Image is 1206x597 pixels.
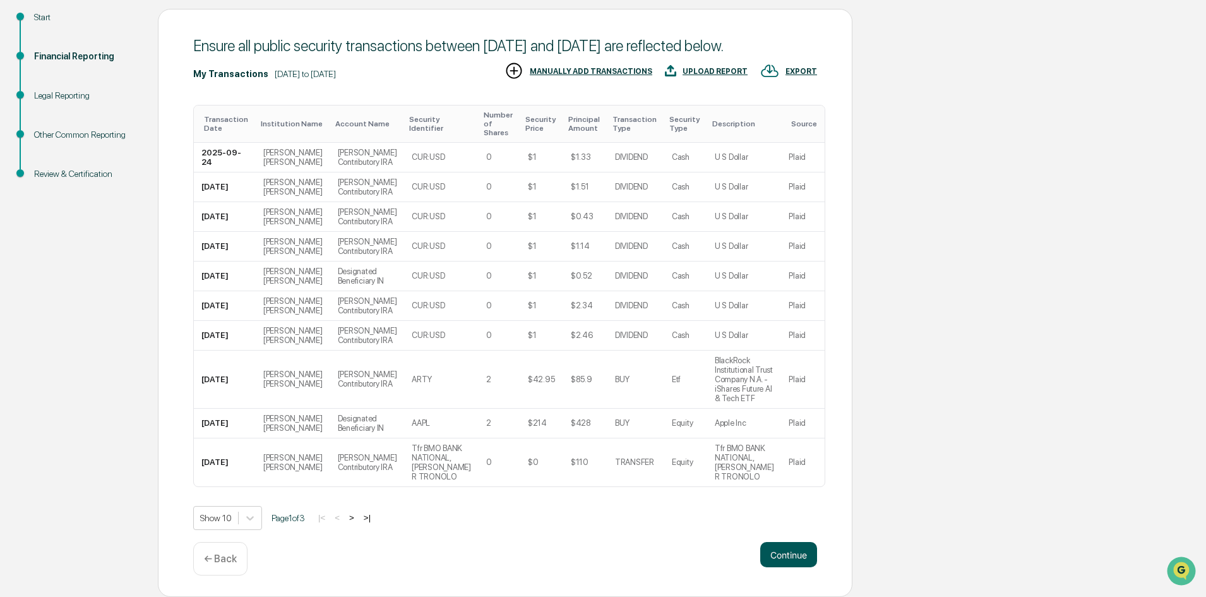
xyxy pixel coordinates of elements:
div: [PERSON_NAME] [PERSON_NAME] [263,148,323,167]
td: Designated Beneficiary IN [330,262,405,291]
div: DIVIDEND [615,271,648,280]
td: [DATE] [194,351,256,409]
div: Toggle SortBy [484,111,515,137]
div: [DATE] to [DATE] [275,69,336,79]
td: Plaid [781,291,825,321]
div: Toggle SortBy [335,119,400,128]
div: Toggle SortBy [568,115,602,133]
td: Designated Beneficiary IN [330,409,405,438]
div: Cash [672,241,690,251]
td: [PERSON_NAME] Contributory IRA [330,232,405,262]
div: Toggle SortBy [409,115,474,133]
div: Cash [672,212,690,221]
div: [PERSON_NAME] [PERSON_NAME] [263,453,323,472]
div: 0 [486,330,492,340]
div: Toggle SortBy [204,115,251,133]
span: Data Lookup [25,183,80,196]
div: ARTY [412,375,432,384]
div: Cash [672,271,690,280]
div: $1.51 [571,182,589,191]
div: U S Dollar [715,182,748,191]
div: Tfr BMO BANK NATIONAL, [PERSON_NAME] R TRONOLO [715,443,774,481]
div: TRANSFER [615,457,654,467]
div: Legal Reporting [34,89,138,102]
td: [DATE] [194,262,256,291]
div: $1 [528,301,536,310]
div: CUR:USD [412,212,445,221]
div: 🔎 [13,184,23,195]
div: U S Dollar [715,301,748,310]
div: $2.34 [571,301,593,310]
button: |< [314,512,329,523]
td: [DATE] [194,321,256,351]
div: 🗄️ [92,160,102,171]
div: $1 [528,152,536,162]
span: Pylon [126,214,153,224]
img: 1746055101610-c473b297-6a78-478c-a979-82029cc54cd1 [13,97,35,119]
button: < [331,512,343,523]
td: [PERSON_NAME] Contributory IRA [330,202,405,232]
div: Start [34,11,138,24]
div: DIVIDEND [615,152,648,162]
div: Cash [672,182,690,191]
div: Toggle SortBy [791,119,820,128]
div: 0 [486,212,492,221]
div: 0 [486,182,492,191]
div: Equity [672,457,693,467]
span: Attestations [104,159,157,172]
td: Plaid [781,321,825,351]
button: > [345,512,358,523]
td: Plaid [781,409,825,438]
td: [PERSON_NAME] Contributory IRA [330,351,405,409]
td: [PERSON_NAME] Contributory IRA [330,291,405,321]
div: $1 [528,271,536,280]
div: We're available if you need us! [43,109,160,119]
div: Toggle SortBy [261,119,325,128]
div: $0 [528,457,538,467]
div: Ensure all public security transactions between [DATE] and [DATE] are reflected below. [193,37,817,55]
div: $428 [571,418,591,428]
button: Start new chat [215,100,230,116]
td: [DATE] [194,202,256,232]
div: Etf [672,375,681,384]
div: BUY [615,375,630,384]
div: CUR:USD [412,182,445,191]
div: Toggle SortBy [612,115,659,133]
td: [DATE] [194,438,256,486]
div: DIVIDEND [615,241,648,251]
div: CUR:USD [412,330,445,340]
div: BlackRock Institutional Trust Company N.A. - iShares Future AI & Tech ETF [715,356,774,403]
div: Equity [672,418,693,428]
div: 0 [486,152,492,162]
div: Tfr BMO BANK NATIONAL, [PERSON_NAME] R TRONOLO [412,443,471,481]
div: $1 [528,330,536,340]
div: $214 [528,418,547,428]
div: 0 [486,301,492,310]
div: Toggle SortBy [525,115,558,133]
div: AAPL [412,418,430,428]
div: DIVIDEND [615,212,648,221]
div: [PERSON_NAME] [PERSON_NAME] [263,207,323,226]
iframe: Open customer support [1166,555,1200,589]
div: CUR:USD [412,271,445,280]
td: [PERSON_NAME] Contributory IRA [330,172,405,202]
div: UPLOAD REPORT [683,67,748,76]
p: How can we help? [13,27,230,47]
td: [PERSON_NAME] Contributory IRA [330,438,405,486]
a: Powered byPylon [89,214,153,224]
div: Other Common Reporting [34,128,138,142]
div: 2 [486,375,491,384]
div: 0 [486,241,492,251]
td: [DATE] [194,409,256,438]
div: Start new chat [43,97,207,109]
div: [PERSON_NAME] [PERSON_NAME] [263,296,323,315]
div: Review & Certification [34,167,138,181]
div: BUY [615,418,630,428]
div: $85.9 [571,375,592,384]
div: U S Dollar [715,241,748,251]
td: Plaid [781,351,825,409]
td: [DATE] [194,232,256,262]
div: 0 [486,457,492,467]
